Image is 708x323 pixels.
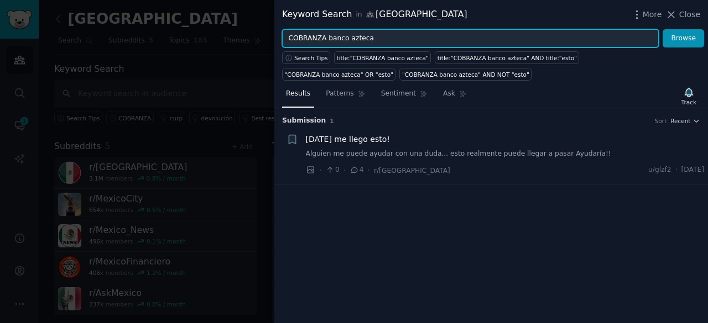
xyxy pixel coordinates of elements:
button: Search Tips [282,51,330,64]
span: in [356,10,362,20]
a: [DATE] me llego esto! [306,134,390,145]
button: Track [678,84,700,108]
span: · [675,165,678,175]
a: "COBRANZA banco azteca" OR "esto" [282,68,395,81]
span: 1 [330,118,334,124]
span: Search Tips [294,54,328,62]
input: Try a keyword related to your business [282,29,659,48]
span: Results [286,89,310,99]
span: [DATE] [681,165,704,175]
span: r/[GEOGRAPHIC_DATA] [374,167,450,174]
div: title:"COBRANZA banco azteca" [337,54,429,62]
button: More [631,9,662,20]
a: Results [282,85,314,108]
button: Close [665,9,700,20]
div: "COBRANZA banco azteca" OR "esto" [285,71,393,78]
a: title:"COBRANZA banco azteca" AND title:"esto" [435,51,579,64]
span: Ask [443,89,455,99]
a: Ask [439,85,471,108]
button: Recent [670,117,700,125]
a: Sentiment [377,85,431,108]
span: 4 [350,165,363,175]
span: Close [679,9,700,20]
span: u/glzf2 [648,165,671,175]
div: Track [681,98,696,106]
span: 0 [325,165,339,175]
span: · [368,165,370,176]
div: Sort [655,117,667,125]
span: Patterns [326,89,353,99]
span: · [319,165,321,176]
span: Sentiment [381,89,416,99]
a: "COBRANZA banco azteca" AND NOT "esto" [399,68,532,81]
div: "COBRANZA banco azteca" AND NOT "esto" [402,71,529,78]
div: Keyword Search [GEOGRAPHIC_DATA] [282,8,467,22]
span: Submission [282,116,326,126]
span: · [343,165,346,176]
a: title:"COBRANZA banco azteca" [334,51,431,64]
a: Patterns [322,85,369,108]
span: More [643,9,662,20]
a: Alguien me puede ayudar con una duda... esto realmente puede llegar a pasar Ayudaría!! [306,149,705,159]
button: Browse [663,29,704,48]
span: Recent [670,117,690,125]
div: title:"COBRANZA banco azteca" AND title:"esto" [438,54,577,62]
